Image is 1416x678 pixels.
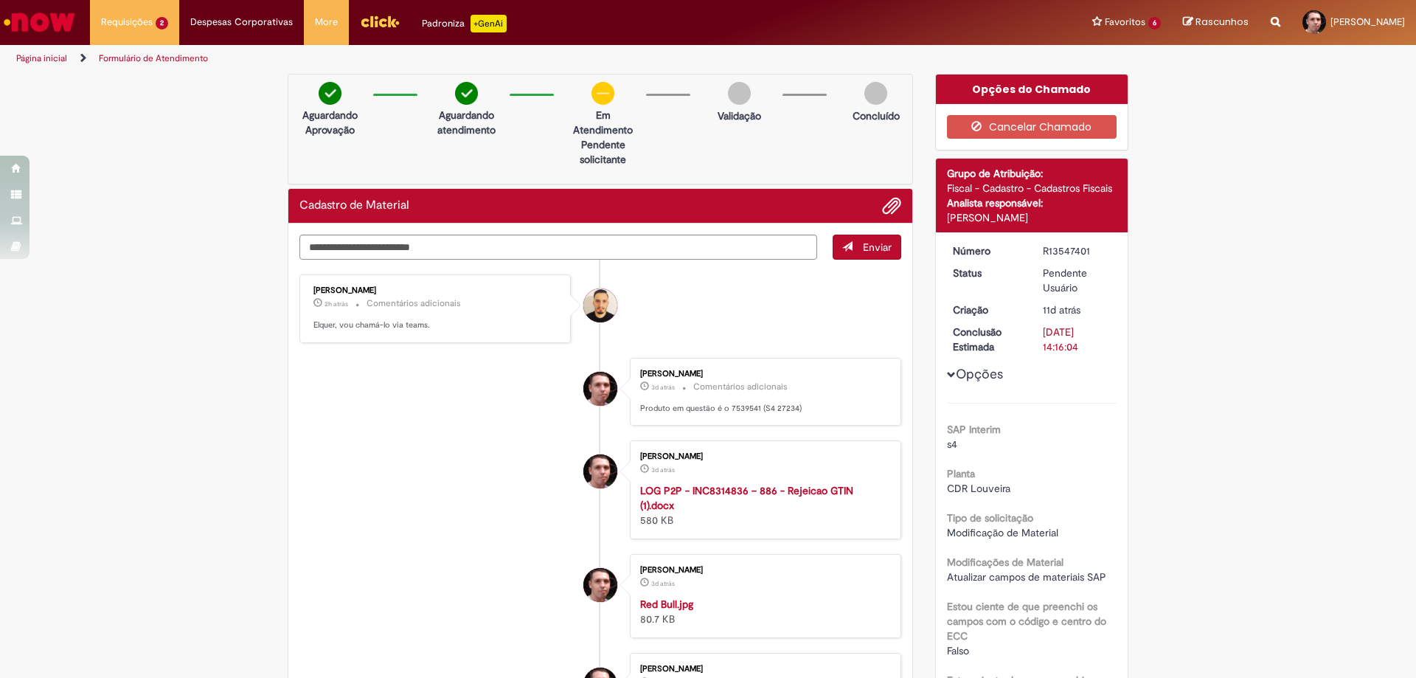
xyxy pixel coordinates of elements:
time: 18/09/2025 14:22:30 [1043,303,1080,316]
textarea: Digite sua mensagem aqui... [299,235,817,260]
p: +GenAi [471,15,507,32]
div: Padroniza [422,15,507,32]
div: 580 KB [640,483,886,527]
p: Aguardando Aprovação [294,108,366,137]
a: LOG P2P - INC8314836 – 886 - Rejeicao GTIN (1).docx [640,484,853,512]
div: Arnaldo Jose Vieira De Melo [583,288,617,322]
dt: Número [942,243,1032,258]
div: [DATE] 14:16:04 [1043,325,1111,354]
p: Produto em questão é o 7539541 (S4 27234) [640,403,886,415]
span: 3d atrás [651,579,675,588]
span: Enviar [863,241,892,254]
span: Despesas Corporativas [190,15,293,30]
div: [PERSON_NAME] [313,286,559,295]
span: [PERSON_NAME] [1330,15,1405,28]
span: More [315,15,338,30]
div: Fiscal - Cadastro - Cadastros Fiscais [947,181,1117,196]
p: Em Atendimento [567,108,639,137]
p: Pendente solicitante [567,137,639,167]
span: 11d atrás [1043,303,1080,316]
time: 29/09/2025 08:50:16 [324,300,348,308]
span: Modificação de Material [947,526,1058,539]
img: circle-minus.png [591,82,614,105]
p: Elquer, vou chamá-lo via teams. [313,319,559,331]
b: Modificações de Material [947,556,1063,569]
button: Adicionar anexos [882,196,901,215]
button: Enviar [833,235,901,260]
div: [PERSON_NAME] [640,452,886,461]
img: img-circle-grey.png [728,82,751,105]
span: Rascunhos [1195,15,1249,29]
img: check-circle-green.png [455,82,478,105]
p: Concluído [853,108,900,123]
a: Rascunhos [1183,15,1249,30]
dt: Conclusão Estimada [942,325,1032,354]
p: Validação [718,108,761,123]
div: 18/09/2025 14:22:30 [1043,302,1111,317]
div: Elquer Henrique Nascimento [583,454,617,488]
button: Cancelar Chamado [947,115,1117,139]
time: 26/09/2025 12:05:59 [651,579,675,588]
ul: Trilhas de página [11,45,933,72]
dt: Status [942,266,1032,280]
span: Requisições [101,15,153,30]
img: ServiceNow [1,7,77,37]
img: click_logo_yellow_360x200.png [360,10,400,32]
div: Elquer Henrique Nascimento [583,568,617,602]
h2: Cadastro de Material Histórico de tíquete [299,199,409,212]
span: s4 [947,437,957,451]
p: Aguardando atendimento [431,108,502,137]
span: 3d atrás [651,383,675,392]
b: Estou ciente de que preenchi os campos com o código e centro do ECC [947,600,1106,643]
small: Comentários adicionais [367,297,461,310]
span: Favoritos [1105,15,1145,30]
b: Tipo de solicitação [947,511,1033,525]
dt: Criação [942,302,1032,317]
b: SAP Interim [947,423,1001,436]
div: Grupo de Atribuição: [947,166,1117,181]
span: 2h atrás [324,300,348,308]
div: [PERSON_NAME] [947,210,1117,225]
img: img-circle-grey.png [864,82,887,105]
a: Red Bull.jpg [640,598,693,611]
a: Formulário de Atendimento [99,52,208,64]
b: Planta [947,467,975,480]
div: Analista responsável: [947,196,1117,210]
img: check-circle-green.png [319,82,341,105]
div: Pendente Usuário [1043,266,1111,295]
a: Página inicial [16,52,67,64]
div: [PERSON_NAME] [640,665,886,674]
time: 26/09/2025 21:19:06 [651,383,675,392]
span: 6 [1148,17,1161,30]
div: [PERSON_NAME] [640,566,886,575]
span: Atualizar campos de materiais SAP [947,570,1106,584]
div: Elquer Henrique Nascimento [583,372,617,406]
div: R13547401 [1043,243,1111,258]
time: 26/09/2025 12:10:13 [651,466,675,474]
small: Comentários adicionais [693,381,788,393]
span: CDR Louveira [947,482,1010,495]
div: Opções do Chamado [936,75,1128,104]
span: 2 [156,17,168,30]
div: 80.7 KB [640,597,886,626]
span: Falso [947,644,969,657]
div: [PERSON_NAME] [640,370,886,378]
span: 3d atrás [651,466,675,474]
